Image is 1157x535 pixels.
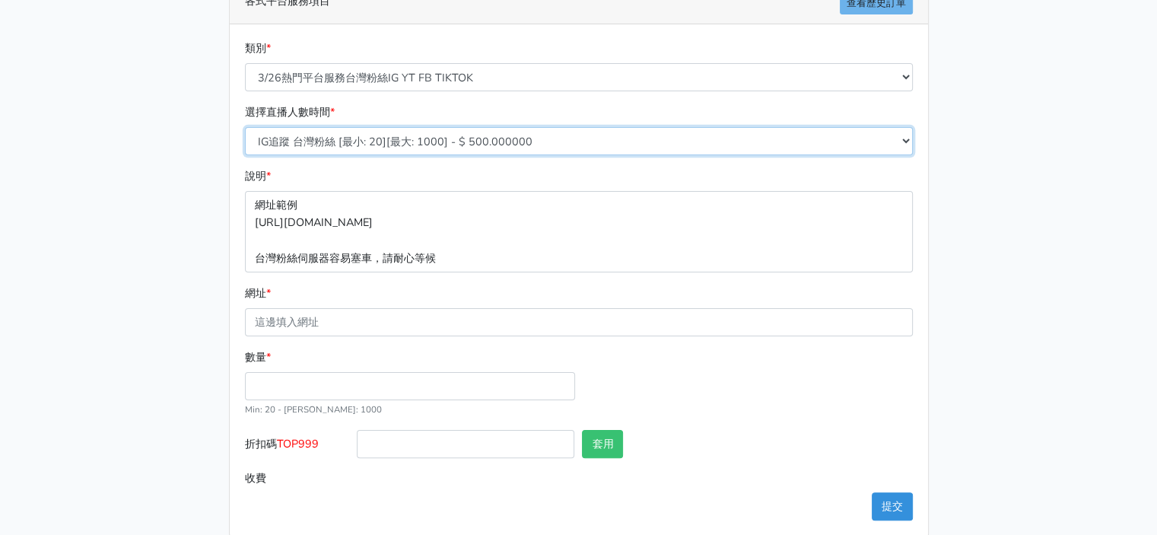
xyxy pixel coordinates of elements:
[245,403,382,416] small: Min: 20 - [PERSON_NAME]: 1000
[245,40,271,57] label: 類別
[872,492,913,521] button: 提交
[245,167,271,185] label: 說明
[241,430,354,464] label: 折扣碼
[245,349,271,366] label: 數量
[582,430,623,458] button: 套用
[245,191,913,272] p: 網址範例 [URL][DOMAIN_NAME] 台灣粉絲伺服器容易塞車，請耐心等候
[277,436,319,451] span: TOP999
[241,464,354,492] label: 收費
[245,103,335,121] label: 選擇直播人數時間
[245,308,913,336] input: 這邊填入網址
[245,285,271,302] label: 網址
